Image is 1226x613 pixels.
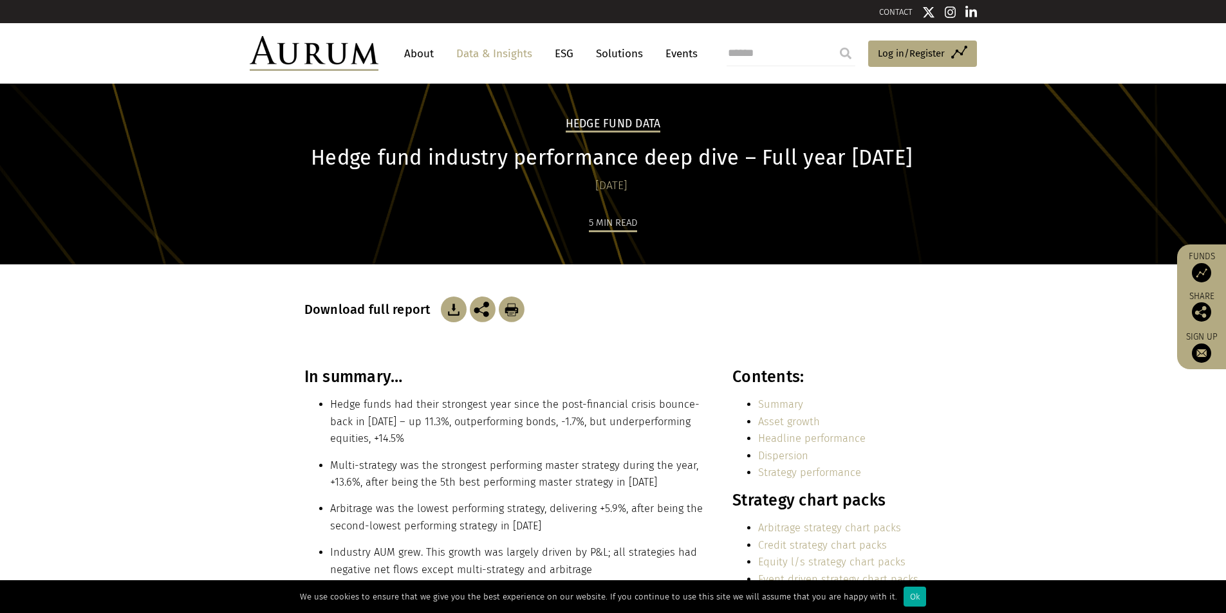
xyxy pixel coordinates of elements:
li: Hedge funds had their strongest year since the post-financial crisis bounce-back in [DATE] – up 1... [330,396,705,447]
div: Ok [904,587,926,607]
input: Submit [833,41,859,66]
a: Funds [1184,251,1220,282]
h3: Contents: [732,367,918,387]
a: Dispersion [758,450,808,462]
h3: In summary… [304,367,705,387]
img: Linkedin icon [965,6,977,19]
div: [DATE] [304,177,919,195]
div: Share [1184,292,1220,322]
img: Instagram icon [945,6,956,19]
img: Sign up to our newsletter [1192,343,1211,363]
li: Multi-strategy was the strongest performing master strategy during the year, +13.6%, after being ... [330,457,705,491]
img: Download Article [441,297,467,322]
h3: Strategy chart packs [732,491,918,510]
span: Log in/Register [878,46,945,61]
a: Strategy performance [758,466,861,479]
a: Arbitrage strategy chart packs [758,522,901,534]
h2: Hedge Fund Data [566,117,661,133]
a: Summary [758,398,803,410]
img: Aurum [250,36,378,71]
li: Arbitrage was the lowest performing strategy, delivering +5.9%, after being the second-lowest per... [330,500,705,535]
div: 5 min read [589,215,637,232]
a: Data & Insights [450,42,539,66]
a: Asset growth [758,416,820,428]
img: Access Funds [1192,263,1211,282]
a: Event driven strategy chart packs [758,573,918,585]
a: Equity l/s strategy chart packs [758,556,906,568]
a: CONTACT [879,7,913,17]
a: Sign up [1184,331,1220,363]
a: Solutions [590,42,649,66]
a: Log in/Register [868,41,977,68]
a: Events [659,42,698,66]
a: Headline performance [758,432,866,444]
li: Industry AUM grew. This growth was largely driven by P&L; all strategies had negative net flows e... [330,544,705,578]
a: About [398,42,440,66]
a: ESG [548,42,580,66]
a: Credit strategy chart packs [758,539,887,551]
img: Share this post [1192,302,1211,322]
img: Twitter icon [922,6,935,19]
h1: Hedge fund industry performance deep dive – Full year [DATE] [304,145,919,170]
h3: Download full report [304,302,438,317]
img: Share this post [470,297,496,322]
img: Download Article [499,297,525,322]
